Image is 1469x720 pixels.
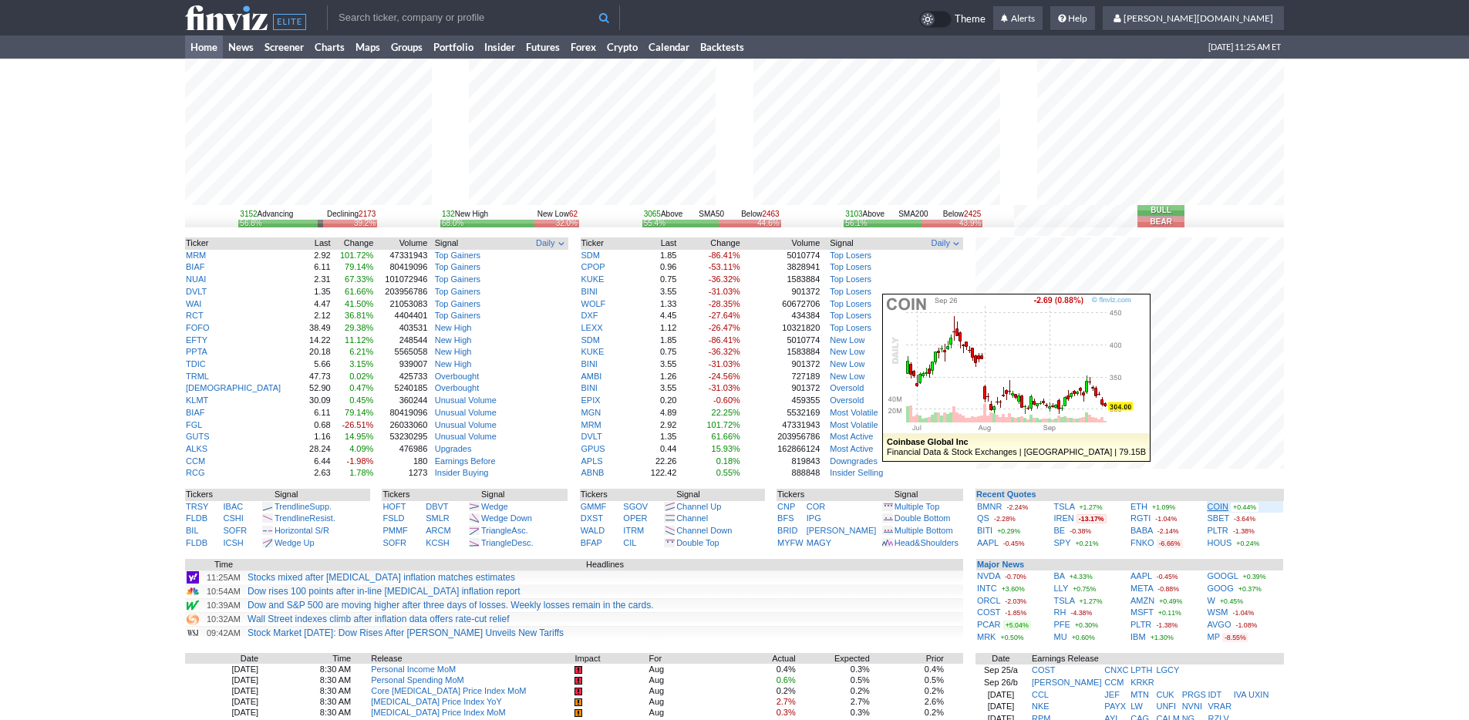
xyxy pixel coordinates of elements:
[303,274,331,286] td: 2.31
[1208,632,1220,641] a: MP
[830,251,871,260] a: Top Losers
[581,311,598,320] a: DXF
[345,262,373,271] span: 79.14%
[581,335,600,345] a: SDM
[709,262,740,271] span: -53.11%
[955,11,986,28] span: Theme
[984,665,1018,675] a: Sep 25/a
[275,526,329,535] a: Horizontal S/R
[709,274,740,284] span: -36.32%
[977,560,1024,569] a: Major News
[1208,607,1228,617] a: WSM
[354,220,376,227] div: 39.2%
[186,444,207,453] a: ALKS
[275,502,332,511] a: TrendlineSupp.
[581,420,601,429] a: MRM
[371,686,526,695] a: Core [MEDICAL_DATA] Price Index MoM
[186,335,207,345] a: EFTY
[435,251,480,260] a: Top Gainers
[830,456,878,466] a: Downgrades
[224,526,248,535] a: SOFR
[977,632,996,641] a: MRK
[386,35,428,59] a: Groups
[777,526,797,535] a: BRID
[185,35,223,59] a: Home
[481,502,508,511] a: Wedge
[435,237,459,250] span: Signal
[581,262,605,271] a: CPOP
[1208,571,1238,580] a: GOOGL
[830,311,871,320] a: Top Losers
[371,675,463,685] a: Personal Spending MoM
[481,513,532,523] a: Wedge Down
[382,538,406,547] a: SOFR
[371,697,502,706] a: [MEDICAL_DATA] Price Index YoY
[275,538,315,547] a: Wedge Up
[224,538,244,547] a: ICSH
[977,571,1000,580] a: NVDA
[628,274,678,286] td: 0.75
[186,311,204,320] a: RCT
[186,526,199,535] a: BIL
[644,210,661,218] span: 3065
[537,209,578,220] div: New Low
[442,220,463,227] div: 68.0%
[186,456,205,466] a: CCM
[830,444,873,453] a: Most Active
[479,35,521,59] a: Insider
[1234,690,1247,699] a: IVA
[943,209,982,220] div: Below
[919,11,986,28] a: Theme
[741,237,820,250] th: Volume
[382,526,407,535] a: PMMF
[984,678,1018,687] a: Sep 26/b
[240,210,257,218] span: 3152
[676,526,732,535] a: Channel Down
[581,347,605,356] a: KUKE
[777,538,804,547] a: MYFW
[1104,701,1126,711] a: PAYX
[359,210,376,218] span: 2173
[185,237,303,250] th: Ticker
[581,299,606,308] a: WOLF
[382,502,406,511] a: HOFT
[327,209,376,220] div: Declining
[1208,513,1230,523] a: SBET
[988,701,1015,711] a: [DATE]
[844,209,982,220] div: SMA200
[581,383,598,392] a: BINI
[240,220,261,227] div: 56.8%
[371,664,456,674] a: Personal Income MoM
[1208,35,1281,59] span: [DATE] 11:25 AM ET
[435,395,497,405] a: Unusual Volume
[1130,632,1146,641] a: IBM
[601,35,643,59] a: Crypto
[1130,584,1153,593] a: META
[435,335,472,345] a: New High
[428,35,479,59] a: Portfolio
[977,596,1000,605] a: ORCL
[1208,620,1231,629] a: AVGO
[1137,217,1184,227] button: Bear
[830,395,864,405] a: Oversold
[623,513,647,523] a: OPER
[521,35,565,59] a: Futures
[1130,538,1154,547] a: FNKO
[481,538,533,547] a: TriangleDesc.
[186,395,208,405] a: KLMT
[642,209,781,220] div: SMA50
[186,468,204,477] a: RCG
[895,526,953,535] a: Multiple Bottom
[830,287,871,296] a: Top Losers
[807,502,825,511] a: COR
[581,287,598,296] a: BINI
[374,286,428,298] td: 203956786
[695,35,750,59] a: Backtests
[435,432,497,441] a: Unusual Volume
[371,708,505,717] a: [MEDICAL_DATA] Price Index MoM
[1208,596,1215,605] a: W
[977,526,992,535] a: BITI
[845,220,867,227] div: 56.1%
[1032,690,1049,699] a: CCL
[777,513,793,523] a: BFS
